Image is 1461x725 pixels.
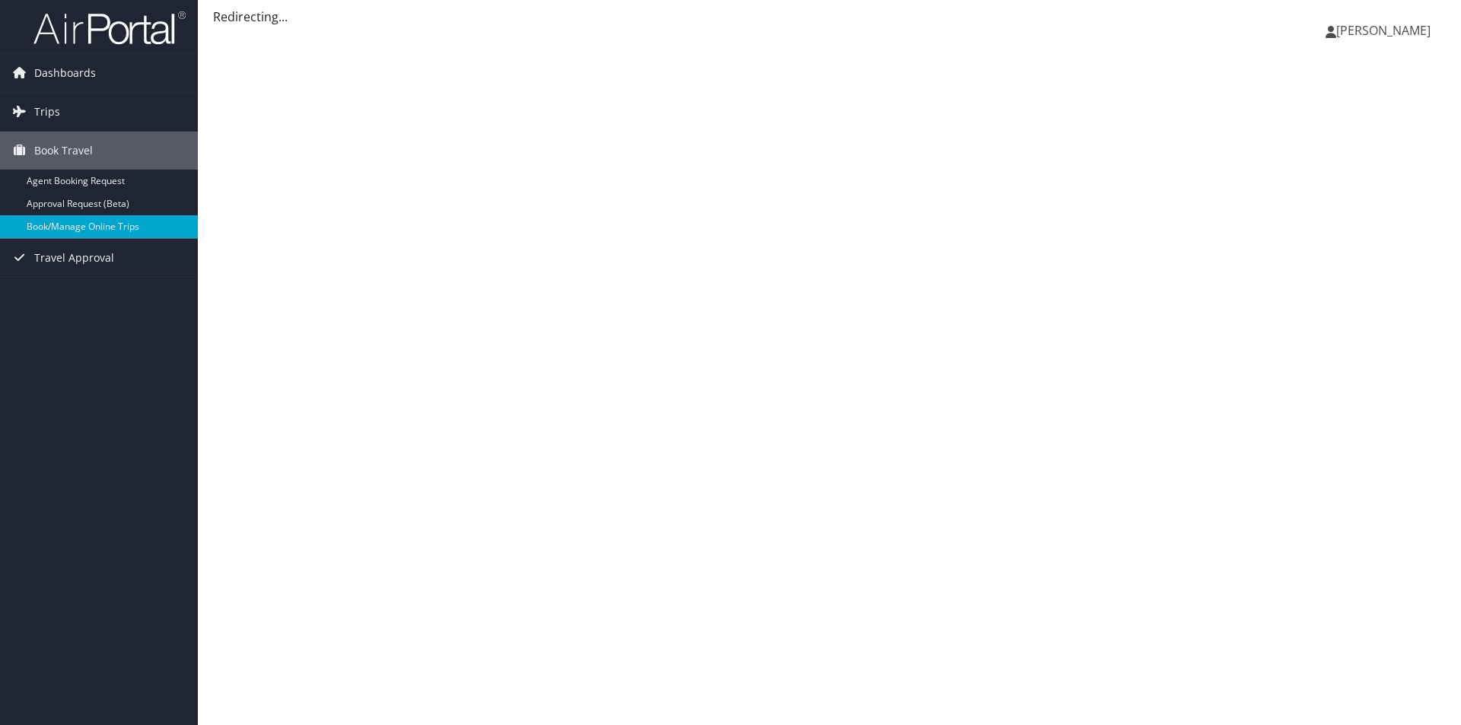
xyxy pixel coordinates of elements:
[34,93,60,131] span: Trips
[213,8,1446,26] div: Redirecting...
[34,239,114,277] span: Travel Approval
[1326,8,1446,53] a: [PERSON_NAME]
[33,10,186,46] img: airportal-logo.png
[34,132,93,170] span: Book Travel
[1336,22,1431,39] span: [PERSON_NAME]
[34,54,96,92] span: Dashboards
